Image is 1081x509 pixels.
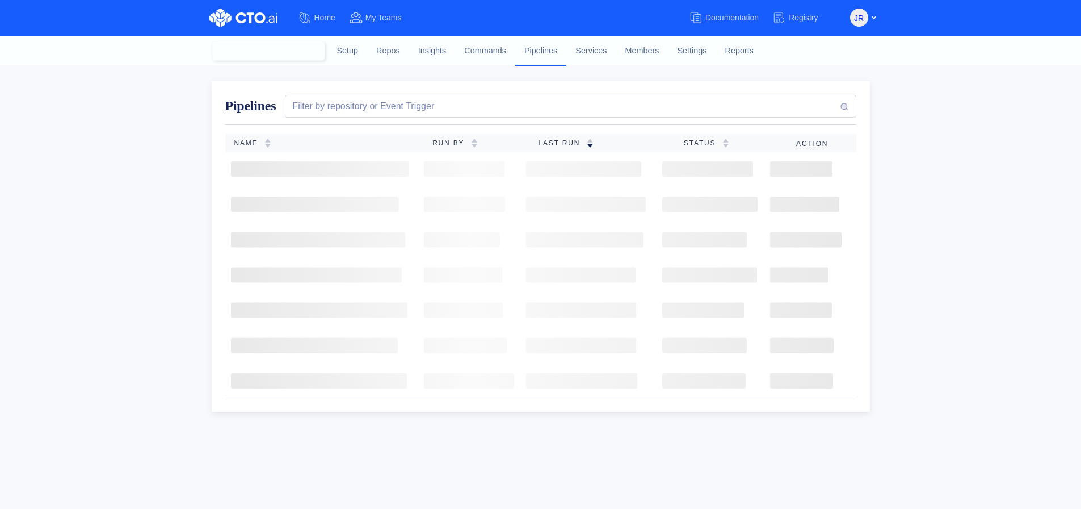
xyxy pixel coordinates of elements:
[367,36,409,66] a: Repos
[705,13,759,22] span: Documentation
[787,134,856,152] th: Action
[234,139,265,147] span: Name
[684,139,722,147] span: Status
[455,36,515,66] a: Commands
[616,36,668,66] a: Members
[722,139,729,148] img: sorting-empty.svg
[539,139,587,147] span: Last Run
[587,139,594,148] img: sorting-down.svg
[349,7,415,28] a: My Teams
[689,7,772,28] a: Documentation
[789,13,818,22] span: Registry
[209,9,277,27] img: CTO.ai Logo
[432,139,471,147] span: Run By
[471,139,478,148] img: sorting-empty.svg
[772,7,831,28] a: Registry
[854,9,864,27] span: JR
[314,13,335,22] span: Home
[409,36,456,66] a: Insights
[850,9,868,27] button: JR
[716,36,762,66] a: Reports
[566,36,616,66] a: Services
[288,99,434,113] div: Filter by repository or Event Trigger
[365,13,402,22] span: My Teams
[225,98,276,113] span: Pipelines
[298,7,349,28] a: Home
[515,36,566,65] a: Pipelines
[668,36,716,66] a: Settings
[328,36,368,66] a: Setup
[264,139,271,148] img: sorting-empty.svg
